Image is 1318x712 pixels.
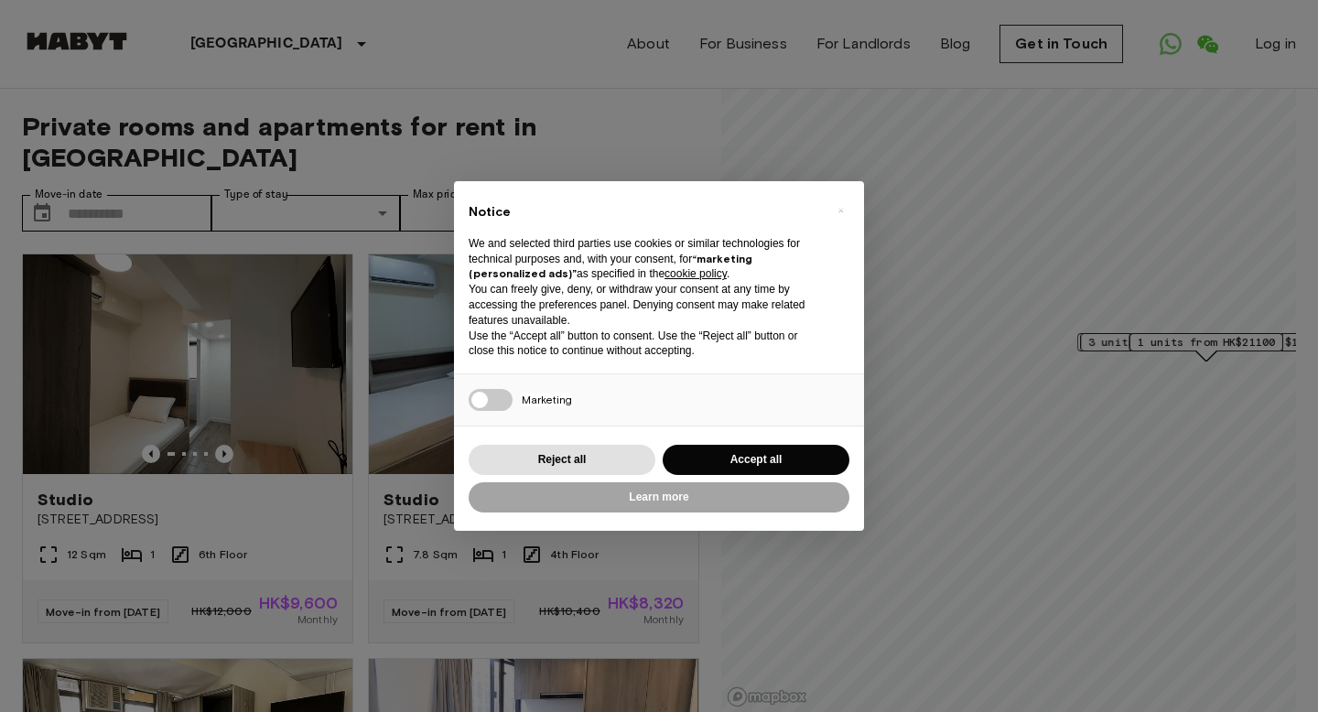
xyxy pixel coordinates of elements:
button: Learn more [469,482,849,512]
strong: “marketing (personalized ads)” [469,252,752,281]
p: You can freely give, deny, or withdraw your consent at any time by accessing the preferences pane... [469,282,820,328]
h2: Notice [469,203,820,221]
p: We and selected third parties use cookies or similar technologies for technical purposes and, wit... [469,236,820,282]
button: Reject all [469,445,655,475]
p: Use the “Accept all” button to consent. Use the “Reject all” button or close this notice to conti... [469,329,820,360]
span: Marketing [522,393,572,406]
button: Accept all [663,445,849,475]
span: × [837,200,844,221]
a: cookie policy [664,267,727,280]
button: Close this notice [826,196,855,225]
